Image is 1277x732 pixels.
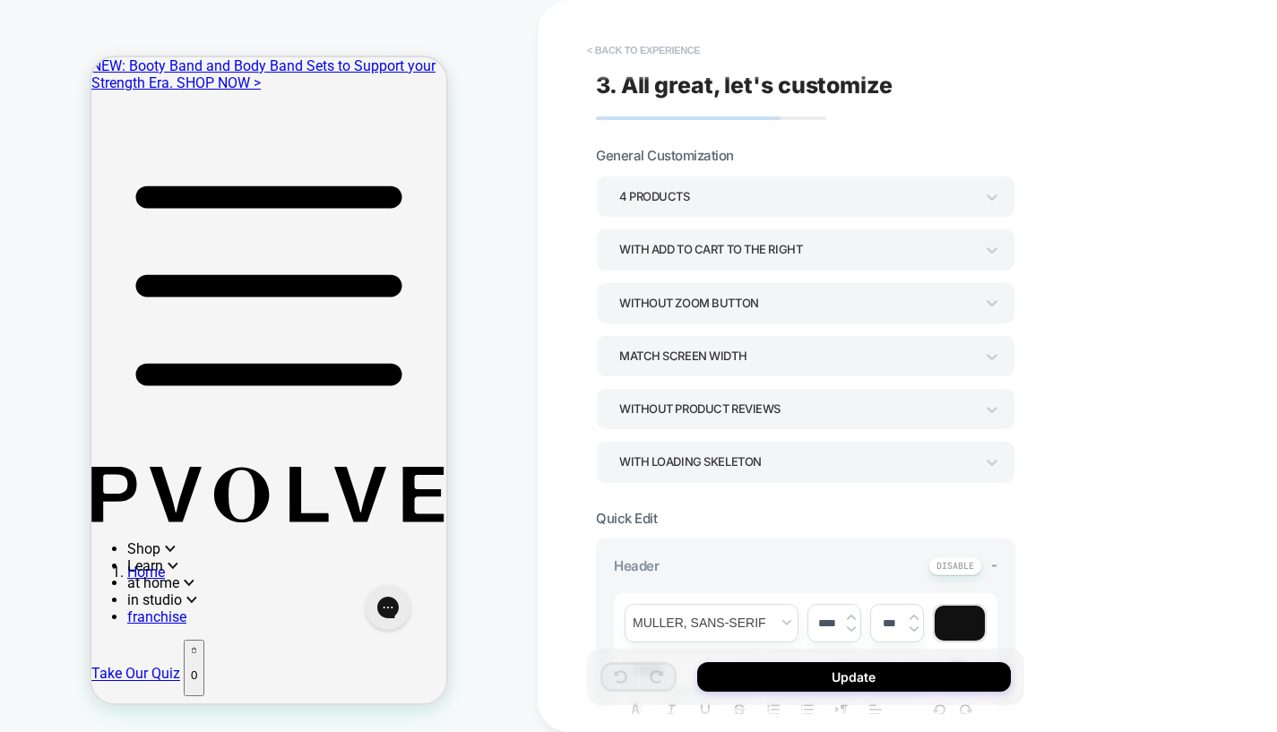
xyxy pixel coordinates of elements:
a: franchise [36,551,95,568]
div: Without Product Reviews [619,397,974,421]
div: WITH LOADING SKELETON [619,450,974,474]
span: at home [36,517,103,534]
span: General Customization [596,147,734,164]
p: 0 [99,611,106,624]
span: Shop [36,483,84,500]
button: 0 [92,582,113,639]
img: up [910,614,919,621]
span: font [626,605,798,642]
div: Without Zoom Button [619,291,974,315]
button: Update [697,662,1011,692]
button: < Back to experience [578,36,709,65]
span: Learn [36,500,87,517]
span: in studio [36,534,106,551]
img: up [847,614,856,621]
span: Quick Edit [596,510,657,527]
img: down [847,625,856,633]
div: 4 Products [619,185,974,209]
span: - [991,556,997,573]
span: 3. All great, let's customize [596,72,893,99]
span: Header [614,557,659,574]
iframe: Gorgias live chat messenger [265,521,328,579]
img: down [910,625,919,633]
div: With add to cart to the right [619,237,974,262]
div: Match Screen Width [619,344,974,368]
